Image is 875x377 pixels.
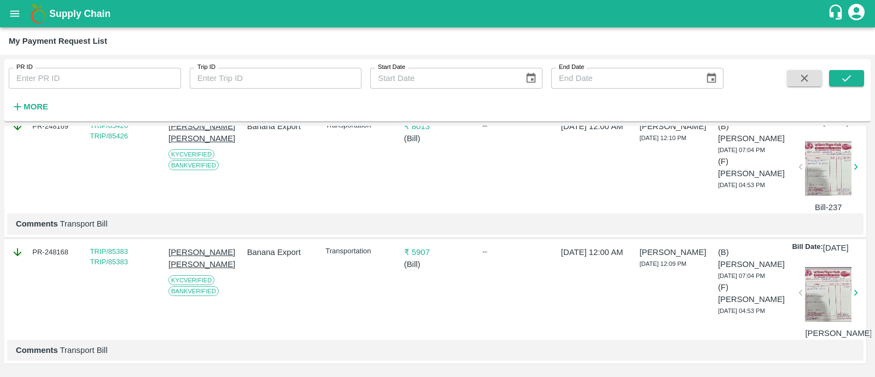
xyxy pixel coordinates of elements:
[718,246,785,271] p: (B) [PERSON_NAME]
[521,68,541,89] button: Choose date
[9,68,181,89] input: Enter PR ID
[847,2,866,25] div: account of current user
[16,63,33,72] label: PR ID
[718,281,785,306] p: (F) [PERSON_NAME]
[639,135,686,141] span: [DATE] 12:10 PM
[718,120,785,145] p: (B) [PERSON_NAME]
[718,182,765,188] span: [DATE] 04:53 PM
[168,246,235,271] p: [PERSON_NAME] [PERSON_NAME]
[805,327,851,339] p: [PERSON_NAME]-236
[718,147,765,153] span: [DATE] 07:04 PM
[168,120,235,145] p: [PERSON_NAME] [PERSON_NAME]
[404,246,471,258] p: ₹ 5907
[9,34,107,48] div: My Payment Request List
[9,97,51,116] button: More
[16,344,855,356] p: Transport Bill
[49,6,827,21] a: Supply Chain
[190,68,362,89] input: Enter Trip ID
[16,218,855,230] p: Transport Bill
[247,120,314,132] p: Banana Export
[168,160,219,170] span: Bank Verified
[551,68,697,89] input: End Date
[404,120,471,132] p: ₹ 8013
[718,155,785,180] p: (F) [PERSON_NAME]
[561,120,628,132] p: [DATE] 12:00 AM
[827,4,847,24] div: customer-support
[561,246,628,258] p: [DATE] 12:00 AM
[805,201,851,213] p: Bill-237
[168,149,214,159] span: KYC Verified
[639,246,706,258] p: [PERSON_NAME]
[27,3,49,25] img: logo
[325,246,392,257] p: Transportation
[718,272,765,279] span: [DATE] 07:04 PM
[639,120,706,132] p: [PERSON_NAME]
[639,260,686,267] span: [DATE] 12:09 PM
[24,102,48,111] strong: More
[90,247,128,266] a: TRIP/85383 TRIP/85383
[247,246,314,258] p: Banana Export
[718,308,765,314] span: [DATE] 04:53 PM
[16,346,58,355] b: Comments
[168,286,219,296] span: Bank Verified
[11,246,78,258] div: PR-248168
[168,275,214,285] span: KYC Verified
[197,63,215,72] label: Trip ID
[378,63,405,72] label: Start Date
[370,68,516,89] input: Start Date
[16,219,58,228] b: Comments
[2,1,27,26] button: open drawer
[559,63,584,72] label: End Date
[482,246,549,257] div: --
[11,120,78,132] div: PR-248169
[823,242,849,254] p: [DATE]
[792,242,822,254] p: Bill Date:
[404,258,471,270] p: ( Bill )
[404,132,471,144] p: ( Bill )
[701,68,722,89] button: Choose date
[49,8,110,19] b: Supply Chain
